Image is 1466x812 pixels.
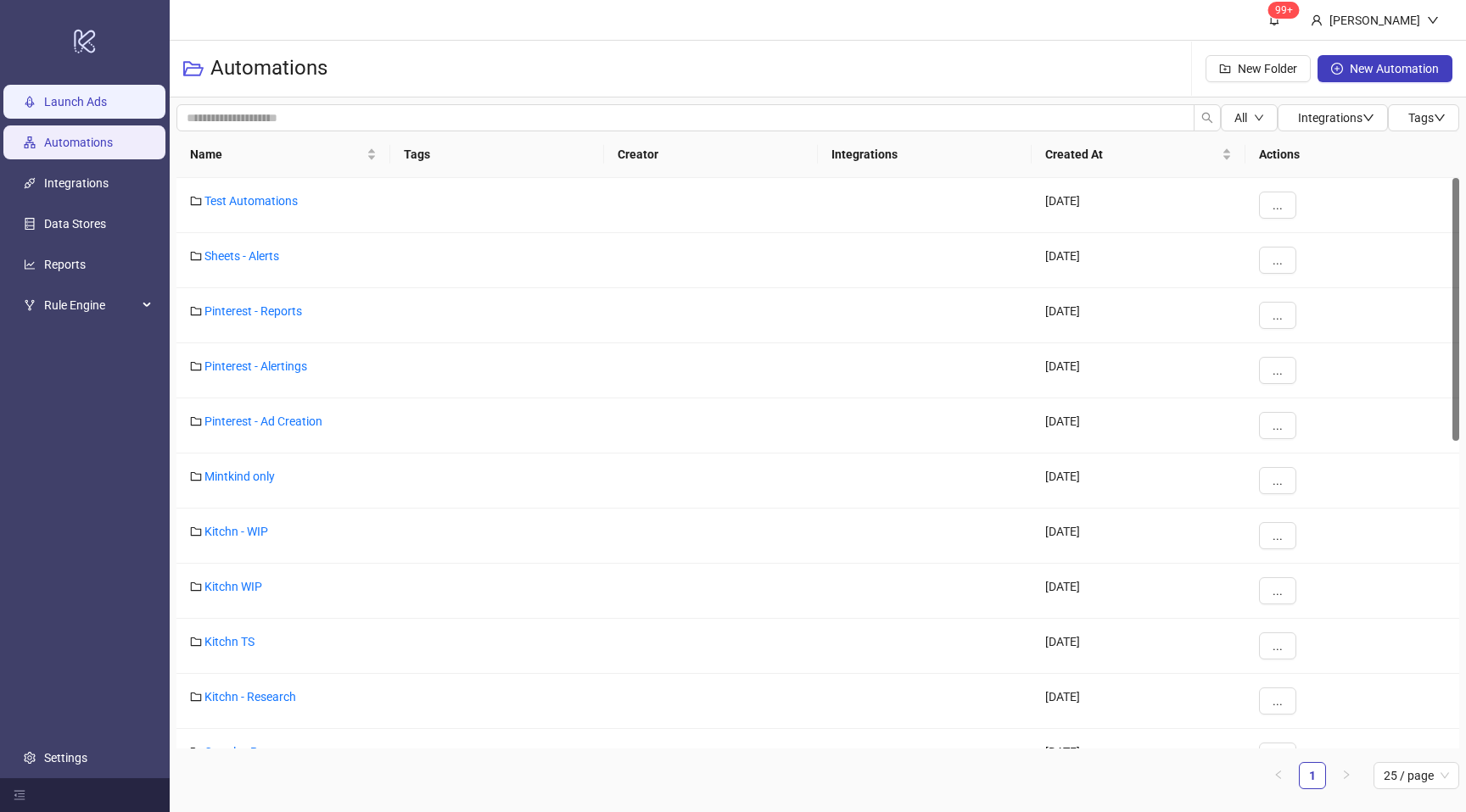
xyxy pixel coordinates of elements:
[190,250,202,262] span: folder
[1259,357,1296,384] button: ...
[1234,111,1247,125] span: All
[1273,639,1283,653] span: ...
[1333,762,1360,789] li: Next Page
[390,131,604,178] th: Tags
[1206,55,1311,82] button: New Folder
[210,55,327,82] h3: Automations
[1273,253,1283,267] span: ...
[190,145,363,164] span: Name
[1259,467,1296,494] button: ...
[1331,63,1343,75] span: plus-circle
[24,299,36,311] span: fork
[190,470,202,482] span: folder
[1298,111,1374,125] span: Integrations
[1259,632,1296,659] button: ...
[1221,104,1278,131] button: Alldown
[1388,104,1459,131] button: Tagsdown
[1265,762,1292,789] li: Previous Page
[1032,674,1245,729] div: [DATE]
[204,635,255,648] a: Kitchn TS
[1259,302,1296,329] button: ...
[1032,233,1245,288] div: [DATE]
[204,470,275,483] a: Mintkind only
[44,95,107,108] a: Launch Ads
[1259,247,1296,274] button: ...
[604,131,818,178] th: Creator
[1245,131,1459,178] th: Actions
[1268,2,1300,19] sup: 432
[1273,474,1283,487] span: ...
[190,415,202,427] span: folder
[1254,113,1264,123] span: down
[190,746,202,758] span: folder
[1238,62,1297,75] span: New Folder
[1259,577,1296,604] button: ...
[1259,412,1296,439] button: ...
[1259,192,1296,219] button: ...
[818,131,1032,178] th: Integrations
[1273,584,1283,598] span: ...
[1259,687,1296,715] button: ...
[1273,198,1283,212] span: ...
[14,789,25,801] span: menu-fold
[1273,694,1283,708] span: ...
[1032,453,1245,509] div: [DATE]
[1434,112,1446,124] span: down
[1384,763,1449,788] span: 25 / page
[1374,762,1459,789] div: Page Size
[1311,14,1323,26] span: user
[204,359,307,373] a: Pinterest - Alertings
[44,217,106,231] a: Data Stores
[1362,112,1374,124] span: down
[44,176,109,190] a: Integrations
[190,305,202,317] span: folder
[1032,509,1245,564] div: [DATE]
[1341,770,1351,780] span: right
[1032,619,1245,674] div: [DATE]
[204,194,298,208] a: Test Automations
[1299,762,1326,789] li: 1
[1333,762,1360,789] button: right
[1318,55,1452,82] button: New Automation
[1350,62,1439,75] span: New Automation
[176,131,390,178] th: Name
[1427,14,1439,26] span: down
[1032,729,1245,784] div: [DATE]
[44,136,113,149] a: Automations
[190,195,202,207] span: folder
[1268,14,1280,25] span: bell
[44,751,87,765] a: Settings
[204,745,292,759] a: Google - Reports
[1259,522,1296,549] button: ...
[1323,11,1427,30] div: [PERSON_NAME]
[1300,763,1325,788] a: 1
[204,414,322,428] a: Pinterest - Ad Creation
[44,258,86,271] a: Reports
[183,58,204,79] span: folder-open
[1273,309,1283,322] span: ...
[1032,131,1245,178] th: Created At
[1032,398,1245,453] div: [DATE]
[190,581,202,592] span: folder
[204,525,268,538] a: Kitchn - WIP
[1273,419,1283,432] span: ...
[1408,111,1446,125] span: Tags
[190,360,202,372] span: folder
[1278,104,1388,131] button: Integrationsdown
[190,691,202,703] span: folder
[1201,112,1213,124] span: search
[44,288,137,322] span: Rule Engine
[1273,529,1283,542] span: ...
[1032,178,1245,233] div: [DATE]
[204,580,262,593] a: Kitchn WIP
[190,526,202,537] span: folder
[204,304,302,318] a: Pinterest - Reports
[1265,762,1292,789] button: left
[1273,364,1283,377] span: ...
[1219,63,1231,75] span: folder-add
[204,249,279,263] a: Sheets - Alerts
[1273,770,1284,780] span: left
[204,690,296,704] a: Kitchn - Research
[1032,288,1245,343] div: [DATE]
[190,636,202,648] span: folder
